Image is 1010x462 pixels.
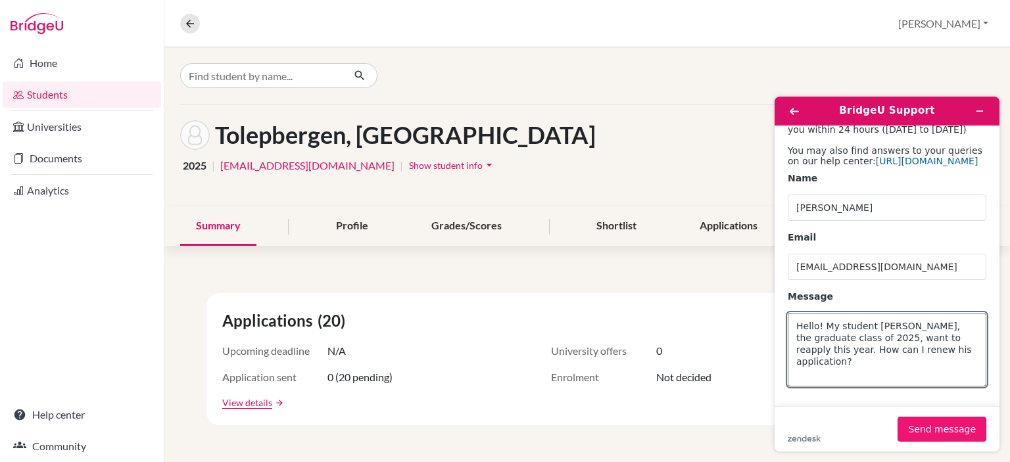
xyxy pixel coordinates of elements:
[684,207,773,246] div: Applications
[222,369,327,385] span: Application sent
[180,207,256,246] div: Summary
[222,309,318,333] span: Applications
[656,343,662,359] span: 0
[3,114,161,140] a: Universities
[483,158,496,172] i: arrow_drop_down
[409,160,483,171] span: Show student info
[400,158,403,173] span: |
[3,402,161,428] a: Help center
[212,158,215,173] span: |
[416,207,517,246] div: Grades/Scores
[272,398,284,407] a: arrow_forward
[581,207,652,246] div: Shortlist
[764,86,1010,462] iframe: Find more information here
[656,369,711,385] span: Not decided
[180,63,343,88] input: Find student by name...
[220,158,395,173] a: [EMAIL_ADDRESS][DOMAIN_NAME]
[551,369,656,385] span: Enrolment
[318,309,350,333] span: (20)
[11,13,63,34] img: Bridge-U
[222,396,272,409] a: View details
[3,145,161,172] a: Documents
[222,343,327,359] span: Upcoming deadline
[327,343,346,359] span: N/A
[327,369,393,385] span: 0 (20 pending)
[180,120,210,150] img: Dikhan Tolepbergen's avatar
[3,81,161,108] a: Students
[3,433,161,459] a: Community
[551,343,656,359] span: University offers
[215,121,596,149] h1: Tolepbergen, [GEOGRAPHIC_DATA]
[3,50,161,76] a: Home
[408,155,496,175] button: Show student infoarrow_drop_down
[183,158,206,173] span: 2025
[30,9,57,21] span: Help
[3,177,161,204] a: Analytics
[892,11,994,36] button: [PERSON_NAME]
[320,207,384,246] div: Profile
